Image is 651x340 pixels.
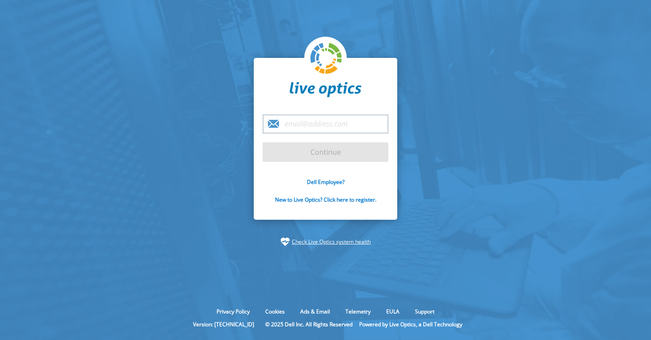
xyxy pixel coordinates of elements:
li: © 2025 Dell Inc. All Rights Reserved [261,321,357,328]
a: Privacy Policy [210,308,256,315]
a: New to Live Optics? Click here to register. [275,196,376,203]
li: Powered by Live Optics, a Dell Technology [359,321,462,328]
li: Version: [TECHNICAL_ID] [189,321,259,328]
a: Ads & Email [294,308,337,315]
a: Check Live Optics system health [292,237,371,246]
img: liveoptics-logo.svg [310,43,342,75]
img: liveoptics-word.svg [290,82,361,98]
a: Cookies [259,308,291,315]
a: Telemetry [339,308,377,315]
a: Support [408,308,441,315]
img: status-check-icon.svg [281,237,290,246]
input: email@address.com [263,115,388,134]
a: Dell Employee? [307,178,345,186]
a: EULA [380,308,406,315]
